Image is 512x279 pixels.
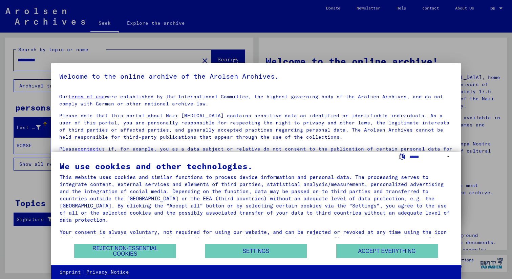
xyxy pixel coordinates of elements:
font: Reject non-essential cookies [92,245,157,257]
font: Settings [243,248,270,254]
font: Please [59,146,78,152]
font: Privacy Notice [86,269,129,275]
font: us if, for example, you as a data subject or relative do not consent to the publication of certai... [59,146,452,159]
font: This website uses cookies and similar functions to process device information and personal data. ... [60,174,450,223]
font: Accept everything [358,248,415,254]
font: Welcome to the online archive of the Arolsen Archives. [59,72,279,80]
select: Select language [409,152,452,162]
a: terms of use [68,94,105,100]
label: Select language [399,153,406,159]
font: Your consent is always voluntary, not required for using our website, and can be rejected or revo... [60,229,447,242]
font: Our [59,94,68,100]
font: were established by the International Committee, the highest governing body of the Arolsen Archiv... [59,94,443,107]
a: contact [78,146,99,152]
font: We use cookies and other technologies. [60,161,253,171]
font: Please note that this portal about Nazi [MEDICAL_DATA] contains sensitive data on identified or i... [59,113,449,140]
font: imprint [60,269,81,275]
